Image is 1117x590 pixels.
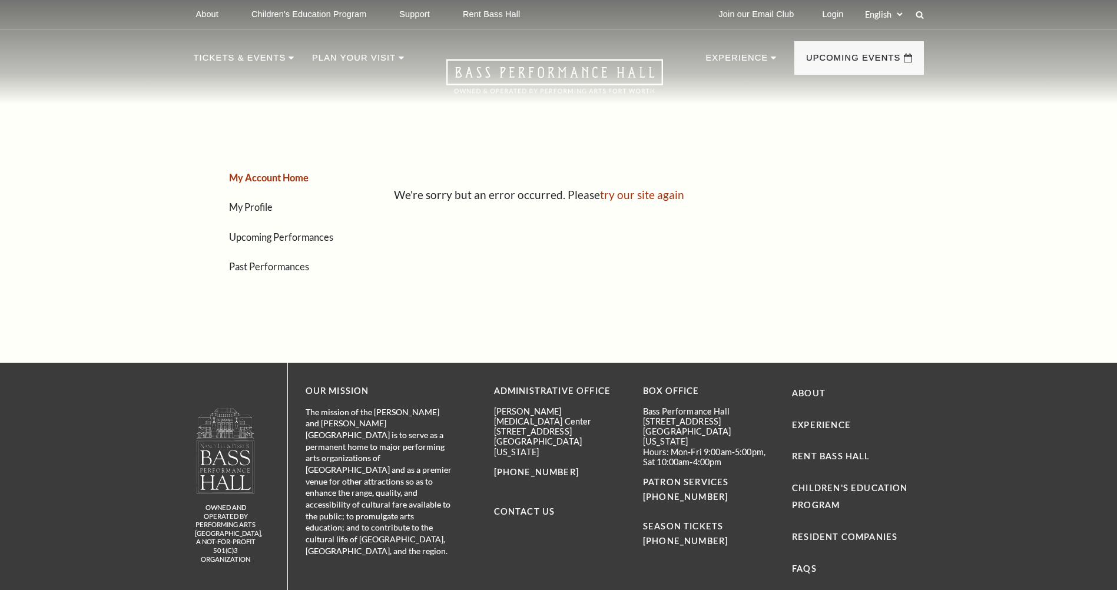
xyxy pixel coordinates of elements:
[643,447,774,468] p: Hours: Mon-Fri 9:00am-5:00pm, Sat 10:00am-4:00pm
[792,564,817,574] a: FAQs
[494,384,625,399] p: Administrative Office
[463,9,521,19] p: Rent Bass Hall
[792,483,907,510] a: Children's Education Program
[863,9,904,20] select: Select:
[494,506,555,516] a: Contact Us
[196,9,218,19] p: About
[494,406,625,427] p: [PERSON_NAME][MEDICAL_DATA] Center
[494,436,625,457] p: [GEOGRAPHIC_DATA][US_STATE]
[494,426,625,436] p: [STREET_ADDRESS]
[643,426,774,447] p: [GEOGRAPHIC_DATA][US_STATE]
[229,231,333,243] a: Upcoming Performances
[306,384,453,399] p: OUR MISSION
[312,51,396,72] p: Plan Your Visit
[600,188,684,201] a: try our site again
[195,407,256,494] img: logo-footer.png
[806,51,901,72] p: Upcoming Events
[306,406,453,557] p: The mission of the [PERSON_NAME] and [PERSON_NAME][GEOGRAPHIC_DATA] is to serve as a permanent ho...
[229,261,309,272] a: Past Performances
[494,465,625,480] p: [PHONE_NUMBER]
[229,172,309,183] a: My Account Home
[229,201,273,213] a: My Profile
[792,451,870,461] a: Rent Bass Hall
[194,51,286,72] p: Tickets & Events
[643,416,774,426] p: [STREET_ADDRESS]
[792,388,826,398] a: About
[643,475,774,505] p: PATRON SERVICES [PHONE_NUMBER]
[251,9,366,19] p: Children's Education Program
[792,420,851,430] a: Experience
[399,9,430,19] p: Support
[643,406,774,416] p: Bass Performance Hall
[643,505,774,549] p: SEASON TICKETS [PHONE_NUMBER]
[195,503,257,564] p: owned and operated by Performing Arts [GEOGRAPHIC_DATA], A NOT-FOR-PROFIT 501(C)3 ORGANIZATION
[792,532,897,542] a: Resident Companies
[643,384,774,399] p: BOX OFFICE
[394,187,915,204] div: We're sorry but an error occurred. Please
[705,51,768,72] p: Experience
